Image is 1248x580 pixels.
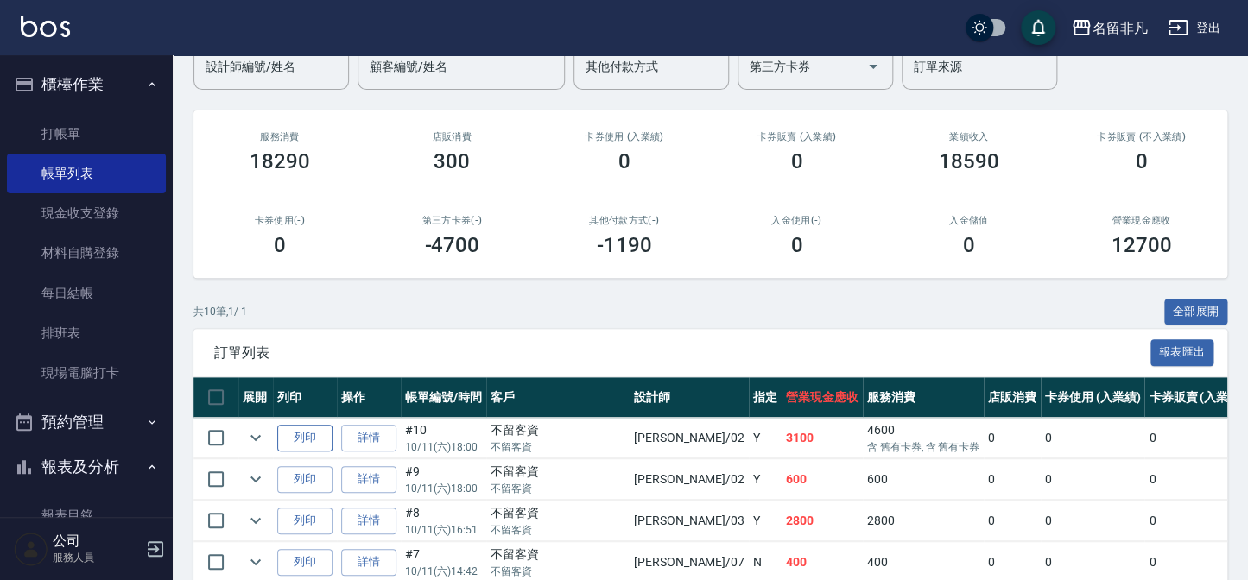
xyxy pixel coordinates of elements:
[491,545,625,564] div: 不留客資
[1041,377,1145,418] th: 卡券使用 (入業績)
[243,466,269,492] button: expand row
[1041,501,1145,541] td: 0
[7,353,166,393] a: 現場電腦打卡
[1076,131,1207,142] h2: 卡券販賣 (不入業績)
[243,507,269,533] button: expand row
[7,313,166,353] a: 排班表
[782,459,863,500] td: 600
[863,377,984,418] th: 服務消費
[277,507,333,534] button: 列印
[559,215,690,226] h2: 其他付款方式(-)
[214,131,345,142] h3: 服務消費
[597,233,652,257] h3: -1190
[401,459,486,500] td: #9
[7,274,166,313] a: 每日結帳
[387,215,518,226] h2: 第三方卡券(-)
[401,501,486,541] td: #8
[491,421,625,439] div: 不留客資
[749,501,782,541] td: Y
[491,522,625,538] p: 不留客資
[630,501,749,541] td: [PERSON_NAME] /03
[749,377,782,418] th: 指定
[7,495,166,535] a: 報表目錄
[782,501,863,541] td: 2800
[1076,215,1207,226] h2: 營業現金應收
[1150,339,1214,366] button: 報表匯出
[1150,344,1214,360] a: 報表匯出
[7,62,166,107] button: 櫃檯作業
[790,233,802,257] h3: 0
[405,481,482,496] p: 10/11 (六) 18:00
[341,549,396,576] a: 詳情
[243,425,269,451] button: expand row
[405,564,482,579] p: 10/11 (六) 14:42
[14,532,48,566] img: Person
[337,377,401,418] th: 操作
[405,522,482,538] p: 10/11 (六) 16:51
[1161,12,1227,44] button: 登出
[238,377,273,418] th: 展開
[53,550,141,565] p: 服務人員
[984,501,1041,541] td: 0
[486,377,630,418] th: 客戶
[491,564,625,579] p: 不留客資
[434,149,470,173] h3: 300
[491,439,625,455] p: 不留客資
[732,215,863,226] h2: 入金使用(-)
[1111,233,1171,257] h3: 12700
[863,418,984,458] td: 4600
[859,53,887,80] button: Open
[863,501,984,541] td: 2800
[630,418,749,458] td: [PERSON_NAME] /02
[630,459,749,500] td: [PERSON_NAME] /02
[491,481,625,496] p: 不留客資
[491,504,625,522] div: 不留客資
[1135,149,1147,173] h3: 0
[559,131,690,142] h2: 卡券使用 (入業績)
[7,444,166,489] button: 報表及分析
[273,377,337,418] th: 列印
[903,215,1035,226] h2: 入金儲值
[214,215,345,226] h2: 卡券使用(-)
[7,193,166,233] a: 現金收支登錄
[863,459,984,500] td: 600
[749,418,782,458] td: Y
[7,400,166,444] button: 預約管理
[984,459,1041,500] td: 0
[424,233,479,257] h3: -4700
[1164,299,1228,325] button: 全部展開
[53,533,141,550] h5: 公司
[1041,459,1145,500] td: 0
[21,16,70,37] img: Logo
[782,377,863,418] th: 營業現金應收
[243,549,269,575] button: expand row
[401,377,486,418] th: 帳單編號/時間
[903,131,1035,142] h2: 業績收入
[7,233,166,273] a: 材料自購登錄
[1021,10,1055,45] button: save
[630,377,749,418] th: 設計師
[618,149,630,173] h3: 0
[250,149,310,173] h3: 18290
[1092,17,1147,39] div: 名留非凡
[277,549,333,576] button: 列印
[984,418,1041,458] td: 0
[277,466,333,493] button: 列印
[491,463,625,481] div: 不留客資
[7,114,166,154] a: 打帳單
[341,466,396,493] a: 詳情
[341,507,396,534] a: 詳情
[277,425,333,451] button: 列印
[401,418,486,458] td: #10
[1041,418,1145,458] td: 0
[867,439,979,455] p: 含 舊有卡券, 含 舊有卡券
[732,131,863,142] h2: 卡券販賣 (入業績)
[274,233,286,257] h3: 0
[749,459,782,500] td: Y
[790,149,802,173] h3: 0
[341,425,396,451] a: 詳情
[939,149,999,173] h3: 18590
[984,377,1041,418] th: 店販消費
[405,439,482,455] p: 10/11 (六) 18:00
[193,304,247,319] p: 共 10 筆, 1 / 1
